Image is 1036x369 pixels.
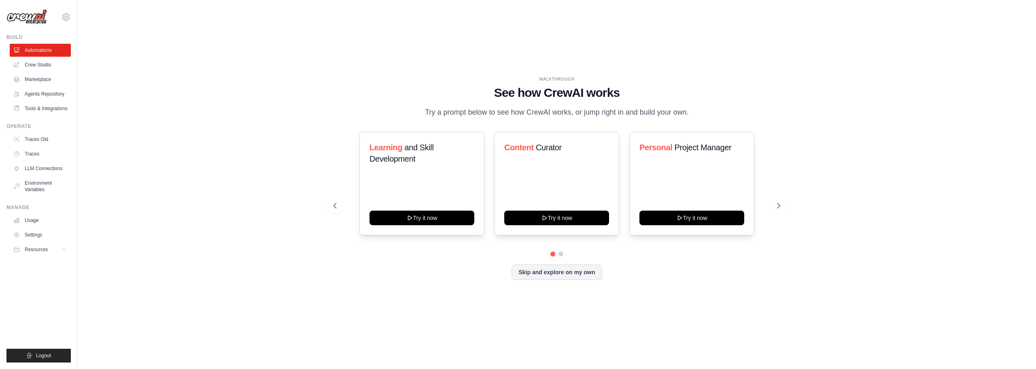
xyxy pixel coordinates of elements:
button: Skip and explore on my own [512,264,602,280]
a: Crew Studio [10,58,71,71]
div: Build [6,34,71,41]
p: Try a prompt below to see how CrewAI works, or jump right in and build your own. [421,107,693,118]
a: Traces Old [10,133,71,146]
div: WALKTHROUGH [333,76,780,82]
button: Try it now [369,211,474,225]
span: Resources [25,246,48,253]
button: Try it now [639,211,744,225]
a: Automations [10,44,71,57]
span: Personal [639,143,672,152]
button: Resources [10,243,71,256]
span: Project Manager [674,143,731,152]
a: Settings [10,228,71,241]
a: Usage [10,214,71,227]
button: Logout [6,349,71,363]
a: Traces [10,147,71,160]
span: Learning [369,143,402,152]
span: Curator [536,143,562,152]
a: Environment Variables [10,177,71,196]
a: Agents Repository [10,87,71,100]
div: Manage [6,204,71,211]
h1: See how CrewAI works [333,85,780,100]
a: Tools & Integrations [10,102,71,115]
span: Logout [36,352,51,359]
a: LLM Connections [10,162,71,175]
a: Marketplace [10,73,71,86]
span: Content [504,143,534,152]
div: Operate [6,123,71,130]
span: and Skill Development [369,143,433,163]
button: Try it now [504,211,609,225]
img: Logo [6,9,47,25]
